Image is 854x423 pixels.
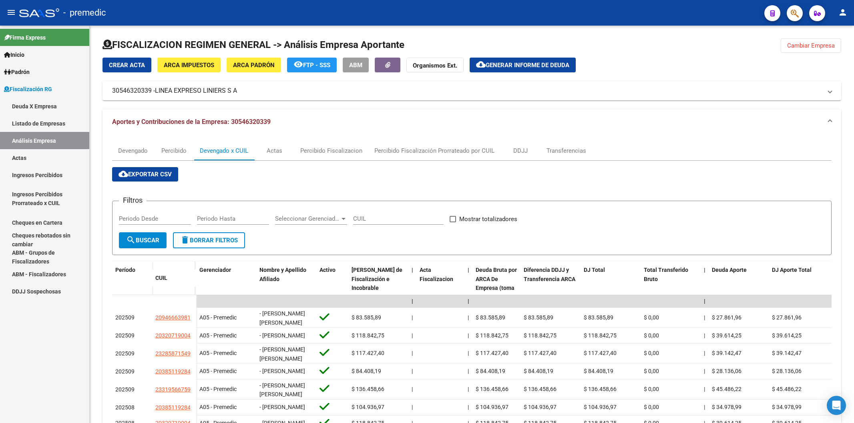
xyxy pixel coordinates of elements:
span: $ 0,00 [644,368,659,374]
span: Período [115,267,135,273]
span: Seleccionar Gerenciador [275,215,340,222]
button: ARCA Padrón [227,58,281,72]
span: Total Transferido Bruto [644,267,688,282]
span: Acta Fiscalizacion [420,267,453,282]
span: | [468,404,469,410]
span: Diferencia DDJJ y Transferencia ARCA [524,267,575,282]
span: $ 84.408,19 [584,368,613,374]
datatable-header-cell: Deuda Bruta por ARCA De Empresa (toma en cuenta todos los afiliados) [472,261,520,315]
span: 20320719004 [155,332,191,339]
span: Gerenciador [199,267,231,273]
span: 202509 [115,368,135,375]
span: $ 136.458,66 [524,386,557,392]
span: Generar informe de deuda [486,62,569,69]
span: $ 117.427,40 [352,350,384,356]
span: $ 104.936,97 [476,404,508,410]
span: ARCA Impuestos [164,62,214,69]
span: $ 45.486,22 [772,386,802,392]
div: Devengado [118,146,148,155]
span: $ 84.408,19 [524,368,553,374]
span: $ 83.585,89 [352,314,381,321]
span: 20385119284 [155,404,191,411]
span: 202508 [115,404,135,411]
span: | [412,368,413,374]
span: Borrar Filtros [180,237,238,244]
span: $ 28.136,06 [772,368,802,374]
span: | [704,298,705,304]
span: $ 83.585,89 [584,314,613,321]
span: A05 - Premedic [199,386,237,392]
span: | [468,332,469,339]
span: $ 104.936,97 [352,404,384,410]
span: - [PERSON_NAME] [259,332,305,339]
span: Firma Express [4,33,46,42]
span: | [704,404,705,410]
span: $ 0,00 [644,314,659,321]
span: - [PERSON_NAME] [PERSON_NAME] [259,382,305,398]
mat-panel-title: 30546320339 - [112,86,822,95]
span: - premedic [63,4,106,22]
span: $ 118.842,75 [584,332,617,339]
datatable-header-cell: Activo [316,261,348,315]
span: Cambiar Empresa [787,42,835,49]
span: 202509 [115,314,135,321]
mat-icon: cloud_download [119,169,128,179]
button: ARCA Impuestos [157,58,221,72]
span: | [704,314,705,321]
span: Padrón [4,68,30,76]
h1: FISCALIZACION REGIMEN GENERAL -> Análisis Empresa Aportante [102,38,404,51]
span: $ 0,00 [644,404,659,410]
span: - [PERSON_NAME] [259,404,305,410]
span: | [412,350,413,356]
span: | [468,298,469,304]
datatable-header-cell: CUIL [152,269,196,287]
span: A05 - Premedic [199,314,237,321]
div: Devengado x CUIL [200,146,248,155]
span: $ 39.142,47 [712,350,741,356]
span: | [468,368,469,374]
span: Nombre y Apellido Afiliado [259,267,306,282]
div: Transferencias [547,146,586,155]
span: 23319566759 [155,386,191,393]
datatable-header-cell: DJ Aporte Total [769,261,829,315]
span: | [412,267,413,273]
span: 20385119284 [155,368,191,375]
span: $ 136.458,66 [476,386,508,392]
datatable-header-cell: Gerenciador [196,261,256,315]
mat-expansion-panel-header: Aportes y Contribuciones de la Empresa: 30546320339 [102,109,841,135]
datatable-header-cell: | [464,261,472,315]
span: $ 34.978,99 [712,404,741,410]
datatable-header-cell: Nombre y Apellido Afiliado [256,261,316,315]
span: $ 27.861,96 [712,314,741,321]
datatable-header-cell: Diferencia DDJJ y Transferencia ARCA [520,261,581,315]
span: | [704,267,705,273]
span: | [412,404,413,410]
span: Mostrar totalizadores [459,214,517,224]
button: FTP - SSS [287,58,337,72]
span: $ 0,00 [644,350,659,356]
span: - [PERSON_NAME] [PERSON_NAME] [259,346,305,362]
mat-expansion-panel-header: 30546320339 -LINEA EXPRESO LINIERS S A [102,81,841,100]
span: FTP - SSS [303,62,330,69]
span: Fiscalización RG [4,85,52,94]
span: - [PERSON_NAME] [259,368,305,374]
span: 23285871549 [155,350,191,357]
datatable-header-cell: Acta Fiscalizacion [416,261,464,315]
span: Inicio [4,50,24,59]
span: 202509 [115,350,135,357]
span: $ 104.936,97 [584,404,617,410]
span: ARCA Padrón [233,62,275,69]
span: $ 136.458,66 [352,386,384,392]
span: | [468,386,469,392]
span: [PERSON_NAME] de Fiscalización e Incobrable [352,267,402,291]
span: DJ Total [584,267,605,273]
span: Crear Acta [109,62,145,69]
mat-icon: cloud_download [476,60,486,69]
strong: Organismos Ext. [413,62,457,69]
span: $ 28.136,06 [712,368,741,374]
span: 20946663981 [155,314,191,321]
span: 202509 [115,386,135,393]
span: $ 83.585,89 [476,314,505,321]
span: | [704,350,705,356]
div: Actas [267,146,282,155]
